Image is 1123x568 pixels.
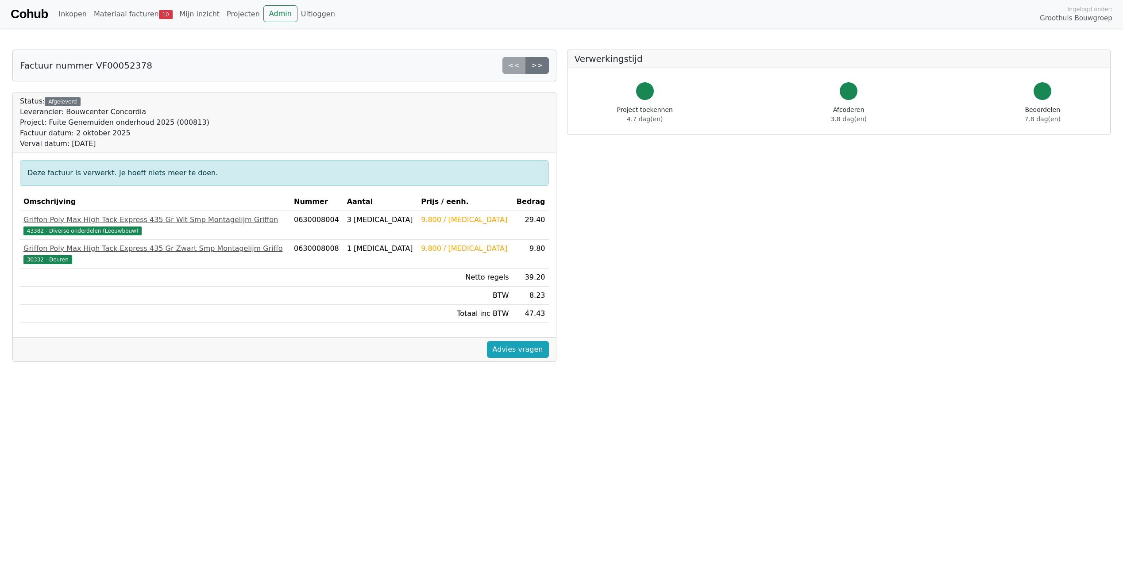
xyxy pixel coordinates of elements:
[421,215,509,225] div: 9.800 / [MEDICAL_DATA]
[487,341,549,358] a: Advies vragen
[831,105,867,124] div: Afcoderen
[55,5,90,23] a: Inkopen
[20,193,290,211] th: Omschrijving
[263,5,297,22] a: Admin
[513,211,549,240] td: 29.40
[90,5,176,23] a: Materiaal facturen10
[417,269,512,287] td: Netto regels
[20,138,209,149] div: Verval datum: [DATE]
[347,215,414,225] div: 3 [MEDICAL_DATA]
[417,305,512,323] td: Totaal inc BTW
[417,287,512,305] td: BTW
[23,226,142,235] span: 43382 - Diverse onderdelen (Leeuwbouw)
[417,193,512,211] th: Prijs / eenh.
[513,305,549,323] td: 47.43
[23,243,287,265] a: Griffon Poly Max High Tack Express 435 Gr Zwart Smp Montagelijm Griffo30332 - Deuren
[513,240,549,269] td: 9.80
[575,54,1104,64] h5: Verwerkingstijd
[20,107,209,117] div: Leverancier: Bouwcenter Concordia
[223,5,263,23] a: Projecten
[290,211,343,240] td: 0630008004
[617,105,673,124] div: Project toekennen
[11,4,48,25] a: Cohub
[20,117,209,128] div: Project: Fuite Genemuiden onderhoud 2025 (000813)
[343,193,418,211] th: Aantal
[159,10,173,19] span: 10
[1025,105,1061,124] div: Beoordelen
[297,5,339,23] a: Uitloggen
[20,60,152,71] h5: Factuur nummer VF00052378
[23,215,287,236] a: Griffon Poly Max High Tack Express 435 Gr Wit Smp Montagelijm Griffon43382 - Diverse onderdelen (...
[513,287,549,305] td: 8.23
[627,115,663,123] span: 4.7 dag(en)
[20,96,209,149] div: Status:
[23,243,287,254] div: Griffon Poly Max High Tack Express 435 Gr Zwart Smp Montagelijm Griffo
[421,243,509,254] div: 9.800 / [MEDICAL_DATA]
[1025,115,1061,123] span: 7.8 dag(en)
[45,97,80,106] div: Afgeleverd
[290,193,343,211] th: Nummer
[290,240,343,269] td: 0630008008
[513,269,549,287] td: 39.20
[1040,13,1112,23] span: Groothuis Bouwgroep
[831,115,867,123] span: 3.8 dag(en)
[1067,5,1112,13] span: Ingelogd onder:
[23,215,287,225] div: Griffon Poly Max High Tack Express 435 Gr Wit Smp Montagelijm Griffon
[20,160,549,186] div: Deze factuur is verwerkt. Je hoeft niets meer te doen.
[20,128,209,138] div: Factuur datum: 2 oktober 2025
[513,193,549,211] th: Bedrag
[347,243,414,254] div: 1 [MEDICAL_DATA]
[23,255,72,264] span: 30332 - Deuren
[176,5,224,23] a: Mijn inzicht
[525,57,549,74] a: >>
